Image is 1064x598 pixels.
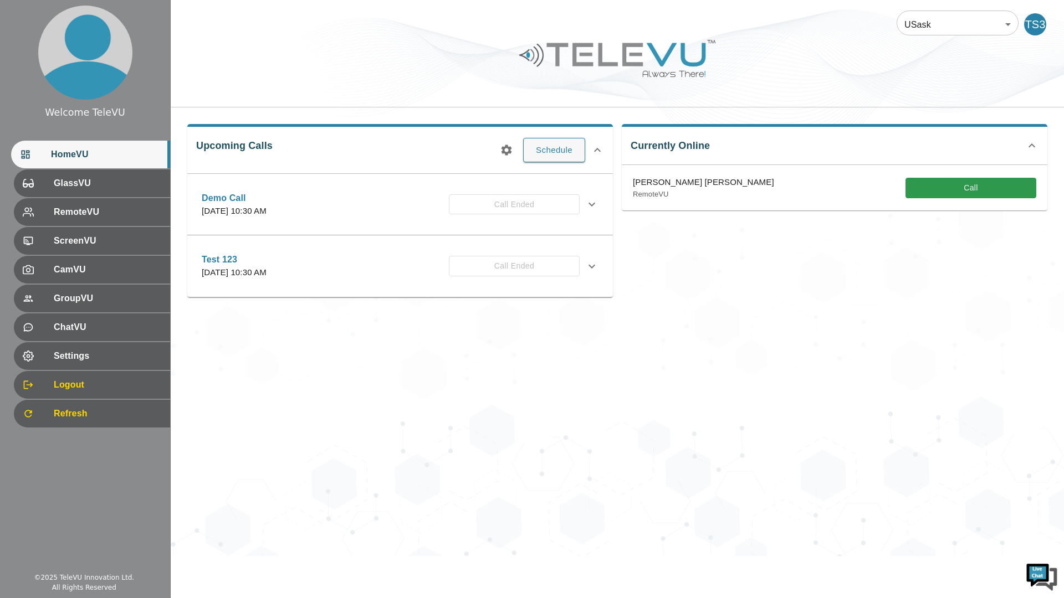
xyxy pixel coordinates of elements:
[1024,13,1046,35] div: TS3
[518,35,717,81] img: Logo
[54,177,161,190] span: GlassVU
[1025,559,1058,592] img: Chat Widget
[202,253,267,266] p: Test 123
[6,302,211,341] textarea: Type your message and hit 'Enter'
[64,140,153,251] span: We're online!
[14,342,170,370] div: Settings
[193,185,607,224] div: Demo Call[DATE] 10:30 AMCall Ended
[58,58,186,73] div: Chat with us now
[202,192,267,205] p: Demo Call
[14,227,170,255] div: ScreenVU
[202,266,267,279] p: [DATE] 10:30 AM
[633,176,774,189] p: [PERSON_NAME] [PERSON_NAME]
[906,178,1036,198] button: Call
[193,246,607,286] div: Test 123[DATE] 10:30 AMCall Ended
[14,400,170,427] div: Refresh
[14,285,170,312] div: GroupVU
[54,378,161,391] span: Logout
[897,9,1019,40] div: USask
[54,263,161,276] span: CamVU
[34,573,134,582] div: © 2025 TeleVU Innovation Ltd.
[54,234,161,248] span: ScreenVU
[51,148,161,161] span: HomeVU
[54,292,161,305] span: GroupVU
[14,371,170,399] div: Logout
[633,189,774,200] p: RemoteVU
[38,6,132,100] img: profile.png
[54,407,161,420] span: Refresh
[54,321,161,334] span: ChatVU
[182,6,208,32] div: Minimize live chat window
[11,141,170,168] div: HomeVU
[14,313,170,341] div: ChatVU
[202,205,267,218] p: [DATE] 10:30 AM
[14,198,170,226] div: RemoteVU
[52,582,116,592] div: All Rights Reserved
[54,205,161,219] span: RemoteVU
[523,138,585,162] button: Schedule
[14,256,170,283] div: CamVU
[54,349,161,363] span: Settings
[14,169,170,197] div: GlassVU
[45,105,125,120] div: Welcome TeleVU
[19,51,47,79] img: d_736959983_company_1615157101543_736959983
